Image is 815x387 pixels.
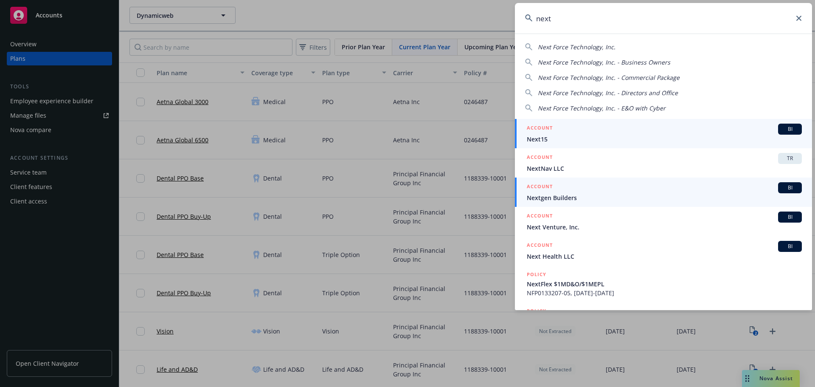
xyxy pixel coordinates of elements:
[515,3,812,34] input: Search...
[527,223,802,232] span: Next Venture, Inc.
[515,178,812,207] a: ACCOUNTBINextgen Builders
[515,236,812,266] a: ACCOUNTBINext Health LLC
[527,280,802,288] span: NextFlex $1MD&O/$1MEPL
[538,43,615,51] span: Next Force Technology, Inc.
[527,212,553,222] h5: ACCOUNT
[527,252,802,261] span: Next Health LLC
[781,155,798,162] span: TR
[781,213,798,221] span: BI
[527,193,802,202] span: Nextgen Builders
[515,119,812,148] a: ACCOUNTBINext15
[515,207,812,236] a: ACCOUNTBINext Venture, Inc.
[781,184,798,192] span: BI
[527,241,553,251] h5: ACCOUNT
[538,73,680,82] span: Next Force Technology, Inc. - Commercial Package
[538,104,666,112] span: Next Force Technology, Inc. - E&O with Cyber
[527,270,546,279] h5: POLICY
[781,243,798,250] span: BI
[527,124,553,134] h5: ACCOUNT
[515,148,812,178] a: ACCOUNTTRNextNav LLC
[781,125,798,133] span: BI
[527,307,546,315] h5: POLICY
[538,58,670,66] span: Next Force Technology, Inc. - Business Owners
[527,135,802,144] span: Next15
[527,153,553,163] h5: ACCOUNT
[515,266,812,302] a: POLICYNextFlex $1MD&O/$1MEPLNFP0133207-05, [DATE]-[DATE]
[527,288,802,297] span: NFP0133207-05, [DATE]-[DATE]
[515,302,812,339] a: POLICY
[527,182,553,192] h5: ACCOUNT
[527,164,802,173] span: NextNav LLC
[538,89,678,97] span: Next Force Technology, Inc. - Directors and Office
